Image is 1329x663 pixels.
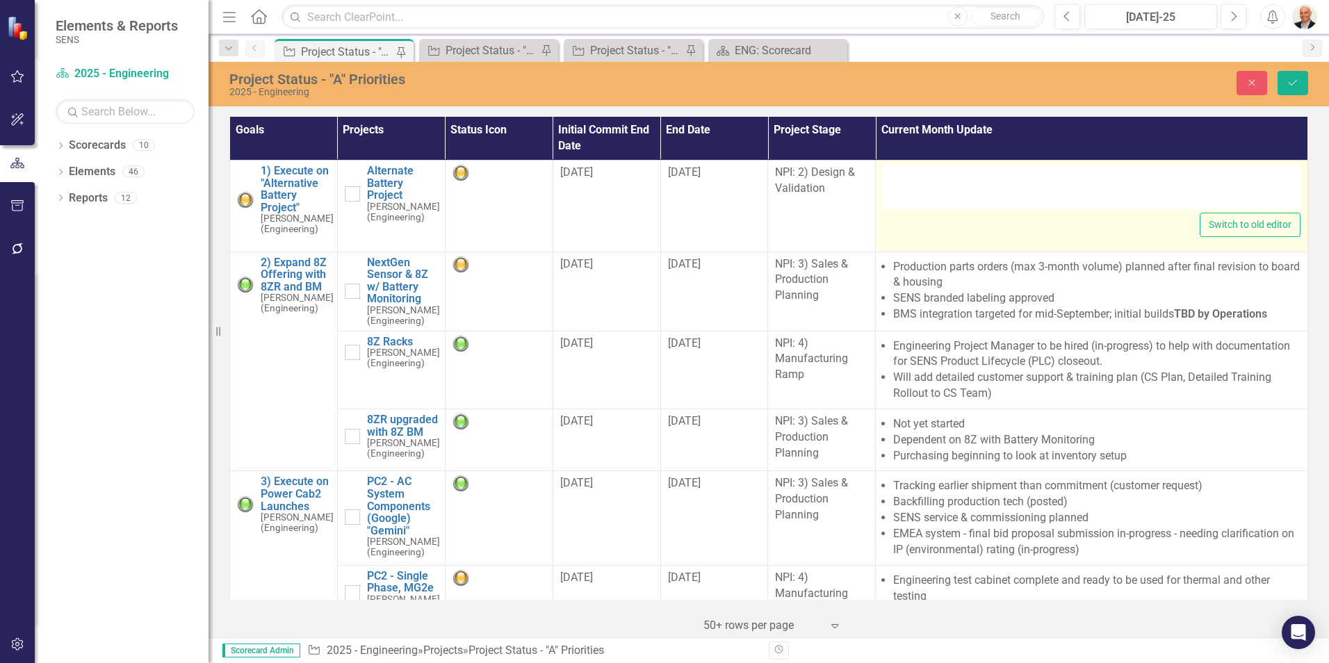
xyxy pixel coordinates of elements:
a: 1) Execute on "Alternative Battery Project" [261,165,334,213]
span: Elements & Reports [56,17,178,34]
span: [DATE] [560,571,593,584]
small: [PERSON_NAME] (Engineering) [367,594,440,615]
button: [DATE]-25 [1084,4,1217,29]
li: EMEA system - final bid proposal submission in-progress - needing clarification on IP (environmen... [893,526,1301,558]
div: 46 [122,166,145,178]
span: NPI: 3) Sales & Production Planning [775,414,848,459]
a: 8Z Racks [367,336,440,348]
li: Purchasing beginning to look at inventory setup [893,448,1301,464]
a: Projects [423,644,463,657]
span: NPI: 4) Manufacturing Ramp [775,336,848,382]
span: [DATE] [560,414,593,427]
span: NPI: 2) Design & Validation [775,165,855,195]
button: Switch to old editor [1200,213,1301,237]
li: Tracking earlier shipment than commitment (customer request) [893,478,1301,494]
a: Alternate Battery Project [367,165,440,202]
div: [DATE]-25 [1089,9,1212,26]
li: Not yet started [893,416,1301,432]
div: Project Status - "A" Priorities [301,43,393,60]
img: Green: On Track [452,336,469,352]
div: » » [307,643,758,659]
a: Scorecards [69,138,126,154]
img: Yellow: At Risk/Needs Attention [237,192,254,208]
div: 2025 - Engineering [229,87,834,97]
a: PC2 - AC System Components (Google) "Gemini" [367,475,440,537]
span: [DATE] [560,165,593,179]
a: Reports [69,190,108,206]
div: Project Status - "A" Priorities [468,644,604,657]
input: Search Below... [56,99,195,124]
li: Engineering Project Manager to be hired (in-progress) to help with documentation for SENS Product... [893,338,1301,370]
div: 10 [133,140,155,152]
img: Yellow: At Risk/Needs Attention [452,256,469,273]
span: Search [990,10,1020,22]
li: Will add detailed customer support & training plan (CS Plan, Detailed Training Rollout to CS Team) [893,370,1301,402]
a: NextGen Sensor & 8Z w/ Battery Monitoring [367,256,440,305]
span: NPI: 3) Sales & Production Planning [775,257,848,302]
small: [PERSON_NAME] (Engineering) [261,512,334,533]
img: Green: On Track [452,414,469,430]
img: Yellow: At Risk/Needs Attention [452,165,469,181]
a: Project Status - "B" Priorities [423,42,537,59]
button: Search [971,7,1041,26]
small: [PERSON_NAME] (Engineering) [367,305,440,326]
li: BMS integration targeted for mid-September; initial builds [893,306,1301,322]
div: ENG: Scorecard [735,42,844,59]
a: Elements [69,164,115,180]
small: [PERSON_NAME] (Engineering) [367,202,440,222]
a: ENG: Scorecard [712,42,844,59]
a: Project Status - "C" Priorities [567,42,682,59]
div: Project Status - "A" Priorities [229,72,834,87]
li: SENS service & commissioning planned [893,510,1301,526]
li: Production parts orders (max 3-month volume) planned after final revision to board & housing [893,259,1301,291]
div: Project Status - "B" Priorities [446,42,537,59]
span: [DATE] [668,336,701,350]
span: NPI: 4) Manufacturing Ramp [775,571,848,616]
li: SENS branded labeling approved [893,290,1301,306]
span: [DATE] [668,476,701,489]
small: [PERSON_NAME] (Engineering) [367,537,440,557]
input: Search ClearPoint... [282,5,1044,29]
small: [PERSON_NAME] (Engineering) [261,213,334,234]
li: Engineering test cabinet complete and ready to be used for thermal and other testing [893,573,1301,605]
span: [DATE] [668,165,701,179]
small: SENS [56,34,178,45]
small: [PERSON_NAME] (Engineering) [367,438,440,459]
span: [DATE] [668,571,701,584]
small: [PERSON_NAME] (Engineering) [367,347,440,368]
li: Backfilling production tech (posted) [893,494,1301,510]
div: Open Intercom Messenger [1282,616,1315,649]
img: Yellow: At Risk/Needs Attention [452,570,469,587]
span: [DATE] [668,414,701,427]
span: [DATE] [668,257,701,270]
a: PC2 - Single Phase, MG2e [367,570,440,594]
div: 12 [115,192,137,204]
a: 2) Expand 8Z Offering with 8ZR and BM [261,256,334,293]
a: 3) Execute on Power Cab2 Launches [261,475,334,512]
span: [DATE] [560,336,593,350]
img: Green: On Track [237,496,254,513]
span: [DATE] [560,257,593,270]
span: Scorecard Admin [222,644,300,657]
a: 2025 - Engineering [327,644,418,657]
a: 2025 - Engineering [56,66,195,82]
img: Green: On Track [237,277,254,293]
div: Project Status - "C" Priorities [590,42,682,59]
small: [PERSON_NAME] (Engineering) [261,293,334,313]
img: ClearPoint Strategy [7,15,31,40]
strong: TBD by Operations [1174,307,1267,320]
img: Green: On Track [452,475,469,492]
img: Don Nohavec [1292,4,1317,29]
span: [DATE] [560,476,593,489]
a: 8ZR upgraded with 8Z BM [367,414,440,438]
span: NPI: 3) Sales & Production Planning [775,476,848,521]
li: Dependent on 8Z with Battery Monitoring [893,432,1301,448]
